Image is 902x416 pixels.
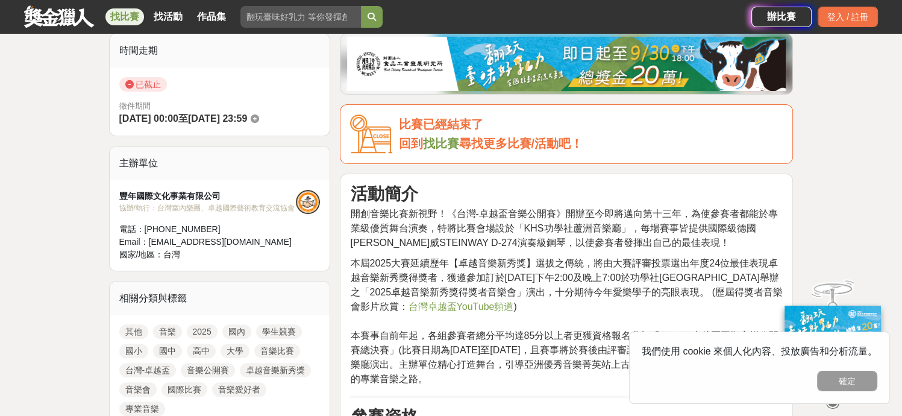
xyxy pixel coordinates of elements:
[642,346,877,356] span: 我們使用 cookie 來個人化內容、投放廣告和分析流量。
[818,7,878,27] div: 登入 / 註冊
[119,324,148,339] a: 其他
[212,382,266,397] a: 音樂愛好者
[221,344,249,358] a: 大學
[105,8,144,25] a: 找比賽
[119,113,178,124] span: [DATE] 00:00
[181,363,235,377] a: 音樂公開賽
[119,101,151,110] span: 徵件期間
[119,402,165,416] a: 專業音樂
[398,137,422,150] span: 回到
[119,236,296,248] div: Email： [EMAIL_ADDRESS][DOMAIN_NAME]
[119,250,164,259] span: 國家/地區：
[163,250,180,259] span: 台灣
[119,344,148,358] a: 國小
[459,137,583,150] span: 尋找更多比賽/活動吧！
[110,282,330,315] div: 相關分類與標籤
[408,302,513,312] a: 台灣卓越盃YouTube頻道
[513,301,516,312] span: )
[254,344,300,358] a: 音樂比賽
[817,371,877,391] button: 確定
[192,8,231,25] a: 作品集
[398,115,783,134] div: 比賽已經結束了
[350,258,782,312] span: 本屆2025大賽延續歷年【卓越音樂新秀獎】選拔之傳統，將由大賽評審投票選出年度24位最佳表現卓越音樂新秀獎得獎者，獲邀參加訂於[DATE]下午2:00及晚上7:00於功學社[GEOGRAPHIC...
[119,190,296,203] div: 豐年國際文化事業有限公司
[256,324,302,339] a: 學生競賽
[119,382,157,397] a: 音樂會
[350,330,781,384] span: 本賽事自前年起，各組參賽者總分平均達85分以上者更獲資格報名參加「EIMOC卓越盃國際音樂公開賽總決賽」(比賽日期為[DATE]至[DATE]，且賽事將於賽後由評審評選出15名優秀得獎者獲邀赴歐...
[187,324,218,339] a: 2025
[240,363,311,377] a: 卓越音樂新秀獎
[347,37,786,91] img: b0ef2173-5a9d-47ad-b0e3-de335e335c0a.jpg
[110,34,330,68] div: 時間走期
[149,8,187,25] a: 找活動
[161,382,207,397] a: 國際比賽
[110,147,330,180] div: 主辦單位
[119,203,296,213] div: 協辦/執行： 台灣室內樂團、卓越國際藝術教育交流協會
[422,137,459,150] a: 找比賽
[153,324,182,339] a: 音樂
[240,6,361,28] input: 翻玩臺味好乳力 等你發揮創意！
[408,301,513,312] span: 台灣卓越盃YouTube頻道
[188,113,247,124] span: [DATE] 23:59
[350,115,392,154] img: Icon
[119,363,177,377] a: 台灣-卓越盃
[222,324,251,339] a: 國內
[119,77,167,92] span: 已截止
[178,113,188,124] span: 至
[153,344,182,358] a: 國中
[751,7,812,27] a: 辦比賽
[785,306,881,386] img: ff197300-f8ee-455f-a0ae-06a3645bc375.jpg
[187,344,216,358] a: 高中
[119,223,296,236] div: 電話： [PHONE_NUMBER]
[350,209,777,248] span: 開創音樂比賽新視野！《台灣-卓越盃音樂公開賽》開辦至今即將邁向第十三年，為使參賽者都能於專業級優質舞台演奏，特將比賽會場設於「KHS功學社蘆洲音樂廳」，每場賽事皆提供國際級德國[PERSON_N...
[350,184,418,203] strong: 活動簡介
